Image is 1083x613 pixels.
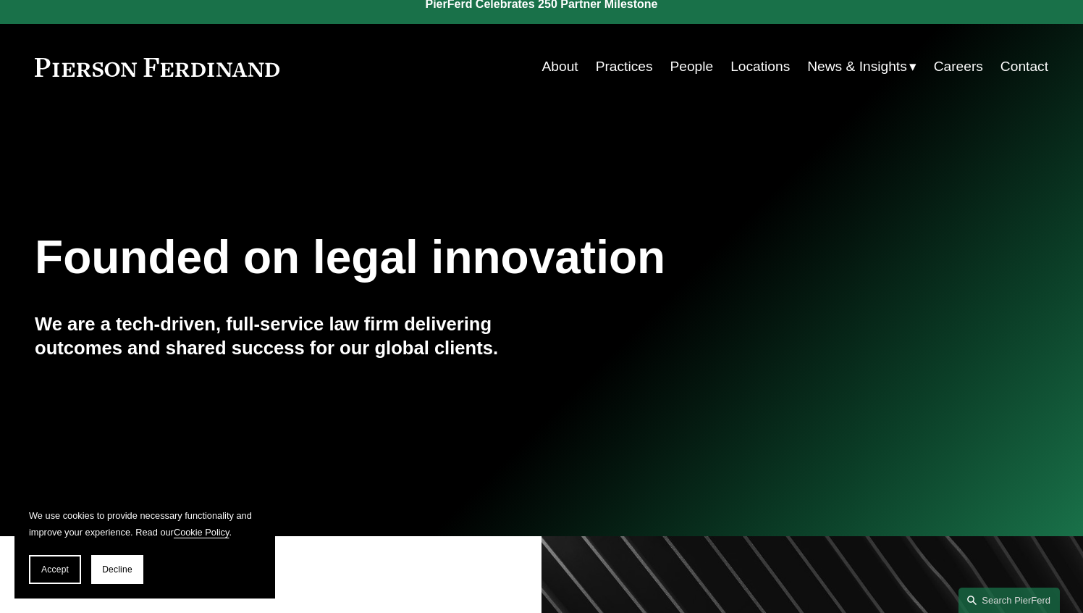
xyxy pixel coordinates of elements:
section: Cookie banner [14,493,275,599]
a: About [542,53,578,80]
a: folder dropdown [807,53,916,80]
span: News & Insights [807,54,907,80]
a: Cookie Policy [174,527,229,538]
h1: Founded on legal innovation [35,231,880,284]
span: Decline [102,564,132,575]
button: Decline [91,555,143,584]
a: People [670,53,713,80]
a: Locations [730,53,790,80]
a: Contact [1000,53,1048,80]
h4: We are a tech-driven, full-service law firm delivering outcomes and shared success for our global... [35,312,541,359]
a: Search this site [958,588,1060,613]
button: Accept [29,555,81,584]
a: Careers [934,53,983,80]
span: Accept [41,564,69,575]
p: We use cookies to provide necessary functionality and improve your experience. Read our . [29,507,261,541]
a: Practices [596,53,653,80]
